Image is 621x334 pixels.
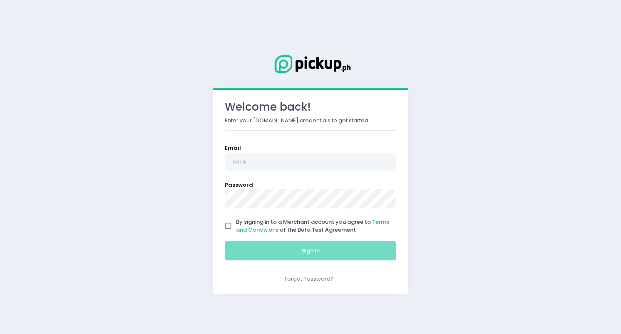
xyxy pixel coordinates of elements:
[225,116,396,125] p: Enter your [DOMAIN_NAME] credentials to get started.
[236,218,389,234] span: By signing in to a Merchant account you agree to of the Beta Test Agreement
[269,54,352,74] img: Logo
[225,241,396,261] button: Sign In
[225,101,396,114] h3: Welcome back!
[225,153,396,172] input: Email
[236,218,389,234] a: Terms and Conditions
[225,181,253,189] label: Password
[302,247,320,255] span: Sign In
[285,275,334,283] a: Forgot Password?
[225,144,241,152] label: Email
